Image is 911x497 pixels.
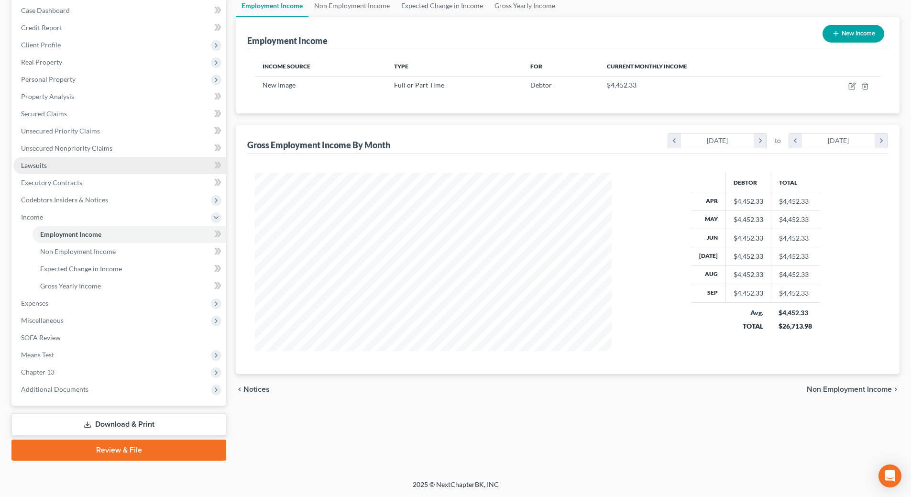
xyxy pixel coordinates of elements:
i: chevron_left [789,133,802,148]
th: Debtor [725,173,771,192]
div: [DATE] [802,133,875,148]
th: Total [771,173,820,192]
span: New Image [263,81,296,89]
span: to [775,136,781,145]
span: Employment Income [40,230,101,238]
a: Unsecured Nonpriority Claims [13,140,226,157]
span: Client Profile [21,41,61,49]
i: chevron_left [236,386,243,393]
button: New Income [823,25,884,43]
span: Miscellaneous [21,316,64,324]
span: Credit Report [21,23,62,32]
td: $4,452.33 [771,229,820,247]
span: Means Test [21,351,54,359]
th: Sep [691,284,726,302]
span: Full or Part Time [394,81,444,89]
td: $4,452.33 [771,210,820,229]
span: $4,452.33 [607,81,637,89]
div: $26,713.98 [779,321,812,331]
a: Case Dashboard [13,2,226,19]
td: $4,452.33 [771,192,820,210]
span: Expected Change in Income [40,265,122,273]
span: Secured Claims [21,110,67,118]
a: Credit Report [13,19,226,36]
th: May [691,210,726,229]
span: Codebtors Insiders & Notices [21,196,108,204]
span: Income [21,213,43,221]
span: SOFA Review [21,333,61,342]
button: Non Employment Income chevron_right [807,386,900,393]
div: $4,452.33 [734,215,763,224]
div: $4,452.33 [734,252,763,261]
div: Avg. [733,308,763,318]
span: Personal Property [21,75,76,83]
div: $4,452.33 [779,308,812,318]
a: Non Employment Income [33,243,226,260]
span: Property Analysis [21,92,74,100]
div: $4,452.33 [734,233,763,243]
i: chevron_left [668,133,681,148]
span: Income Source [263,63,310,70]
div: $4,452.33 [734,270,763,279]
span: Additional Documents [21,385,88,393]
button: chevron_left Notices [236,386,270,393]
span: Gross Yearly Income [40,282,101,290]
span: Unsecured Priority Claims [21,127,100,135]
span: Expenses [21,299,48,307]
span: Current Monthly Income [607,63,687,70]
a: Expected Change in Income [33,260,226,277]
span: Chapter 13 [21,368,55,376]
a: Review & File [11,440,226,461]
i: chevron_right [754,133,767,148]
a: Gross Yearly Income [33,277,226,295]
div: Gross Employment Income By Month [247,139,390,151]
a: Executory Contracts [13,174,226,191]
a: Download & Print [11,413,226,436]
div: TOTAL [733,321,763,331]
span: Type [394,63,408,70]
th: [DATE] [691,247,726,265]
span: Real Property [21,58,62,66]
span: Unsecured Nonpriority Claims [21,144,112,152]
a: Secured Claims [13,105,226,122]
a: SOFA Review [13,329,226,346]
span: Debtor [530,81,552,89]
span: Executory Contracts [21,178,82,187]
span: Lawsuits [21,161,47,169]
a: Property Analysis [13,88,226,105]
a: Lawsuits [13,157,226,174]
div: Open Intercom Messenger [878,464,901,487]
a: Employment Income [33,226,226,243]
span: Non Employment Income [807,386,892,393]
th: Apr [691,192,726,210]
th: Aug [691,265,726,284]
i: chevron_right [875,133,888,148]
div: $4,452.33 [734,197,763,206]
td: $4,452.33 [771,284,820,302]
th: Jun [691,229,726,247]
td: $4,452.33 [771,247,820,265]
div: 2025 © NextChapterBK, INC [183,480,728,497]
span: Case Dashboard [21,6,70,14]
div: [DATE] [681,133,754,148]
div: $4,452.33 [734,288,763,298]
span: Non Employment Income [40,247,116,255]
i: chevron_right [892,386,900,393]
td: $4,452.33 [771,265,820,284]
span: Notices [243,386,270,393]
a: Unsecured Priority Claims [13,122,226,140]
div: Employment Income [247,35,328,46]
span: For [530,63,542,70]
